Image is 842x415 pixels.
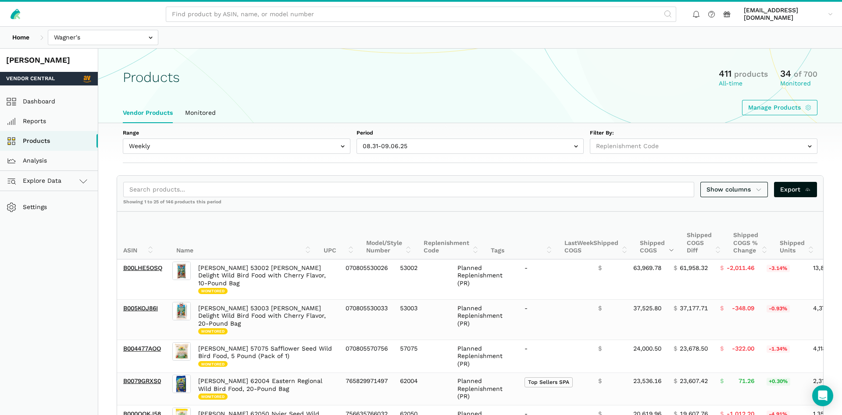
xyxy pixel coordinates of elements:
[590,138,817,154] input: Replenishment Code
[192,372,339,405] td: [PERSON_NAME] 62004 Eastern Regional Wild Bird Food, 20-Pound Bag
[357,138,584,154] input: 08.31-09.06.25
[198,328,228,334] span: Monitored
[727,212,774,259] th: Shipped COGS % Change: activate to sort column ascending
[674,345,677,353] span: $
[417,212,485,259] th: Replenishment Code: activate to sort column ascending
[117,212,160,259] th: ASIN: activate to sort column ascending
[339,372,394,405] td: 765829971497
[339,259,394,300] td: 070805530026
[741,5,836,23] a: [EMAIL_ADDRESS][DOMAIN_NAME]
[518,300,592,340] td: -
[451,259,518,300] td: Planned Replenishment (PR)
[739,377,754,385] span: 71.26
[680,345,708,353] span: 23,678.50
[744,7,825,22] span: [EMAIL_ADDRESS][DOMAIN_NAME]
[451,300,518,340] td: Planned Replenishment (PR)
[518,259,592,300] td: -
[394,372,451,405] td: 62004
[767,378,790,386] span: +0.30%
[590,129,817,137] label: Filter By:
[123,70,180,85] h1: Products
[172,342,191,361] img: Wagner's 57075 Safflower Seed Wild Bird Food, 5 Pound (Pack of 1)
[774,182,817,197] a: Export
[734,70,768,78] span: products
[780,68,791,79] span: 34
[192,300,339,340] td: [PERSON_NAME] 53003 [PERSON_NAME] Delight Wild Bird Food with Cherry Flavor, 20-Pound Bag
[172,262,191,280] img: Wagner's 53002 Farmer's Delight Wild Bird Food with Cherry Flavor, 10-Pound Bag
[674,264,677,272] span: $
[727,264,754,272] span: -2,011.46
[680,305,708,312] span: 37,177.71
[780,80,817,88] div: Monitored
[598,377,602,385] span: $
[700,182,768,197] a: Show columns
[774,212,820,259] th: Shipped Units: activate to sort column ascending
[674,377,677,385] span: $
[674,305,677,312] span: $
[394,259,451,300] td: 53002
[767,345,790,353] span: -1.34%
[123,138,350,154] input: Weekly
[172,375,191,393] img: Wagner's 62004 Eastern Regional Wild Bird Food, 20-Pound Bag
[706,185,762,194] span: Show columns
[680,264,708,272] span: 61,958.32
[598,345,602,353] span: $
[681,212,727,259] th: Shipped COGS Diff: activate to sort column ascending
[123,182,694,197] input: Search products...
[767,265,790,273] span: -3.14%
[123,377,161,384] a: B0079GRXS0
[680,377,708,385] span: 23,607.42
[451,372,518,405] td: Planned Replenishment (PR)
[123,129,350,137] label: Range
[394,340,451,373] td: 57075
[732,345,754,353] span: -322.00
[633,264,661,272] span: 63,969.78
[192,259,339,300] td: [PERSON_NAME] 53002 [PERSON_NAME] Delight Wild Bird Food with Cherry Flavor, 10-Pound Bag
[719,80,768,88] div: All-time
[339,300,394,340] td: 070805530033
[339,340,394,373] td: 070805570756
[123,264,162,271] a: B00LHE5OSQ
[485,212,558,259] th: Tags: activate to sort column ascending
[720,305,724,312] span: $
[524,377,573,387] span: Top Sellers SPA
[192,340,339,373] td: [PERSON_NAME] 57075 Safflower Seed Wild Bird Food, 5 Pound (Pack of 1)
[732,305,754,312] span: -348.09
[123,305,158,312] a: B005KOJ86I
[6,75,55,83] span: Vendor Central
[9,176,61,186] span: Explore Data
[598,305,602,312] span: $
[360,212,417,259] th: Model/Style Number: activate to sort column ascending
[577,239,593,246] span: Week
[394,300,451,340] td: 53003
[6,55,92,66] div: [PERSON_NAME]
[720,345,724,353] span: $
[742,100,818,115] a: Manage Products
[198,361,228,367] span: Monitored
[812,385,833,406] div: Open Intercom Messenger
[357,129,584,137] label: Period
[558,212,634,259] th: Last Shipped COGS: activate to sort column ascending
[117,199,823,211] div: Showing 1 to 25 of 146 products this period
[598,264,602,272] span: $
[633,305,661,312] span: 37,525.80
[123,345,161,352] a: B004477AOO
[179,103,222,123] a: Monitored
[720,264,724,272] span: $
[198,288,228,294] span: Monitored
[633,377,661,385] span: 23,536.16
[6,30,36,45] a: Home
[451,340,518,373] td: Planned Replenishment (PR)
[794,70,817,78] span: of 700
[172,302,191,320] img: Wagner's 53003 Farmer's Delight Wild Bird Food with Cherry Flavor, 20-Pound Bag
[767,305,790,313] span: -0.93%
[170,212,318,259] th: Name: activate to sort column ascending
[198,394,228,400] span: Monitored
[166,7,676,22] input: Find product by ASIN, name, or model number
[719,68,731,79] span: 411
[634,212,681,259] th: Shipped COGS: activate to sort column ascending
[318,212,360,259] th: UPC: activate to sort column ascending
[720,377,724,385] span: $
[518,340,592,373] td: -
[117,103,179,123] a: Vendor Products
